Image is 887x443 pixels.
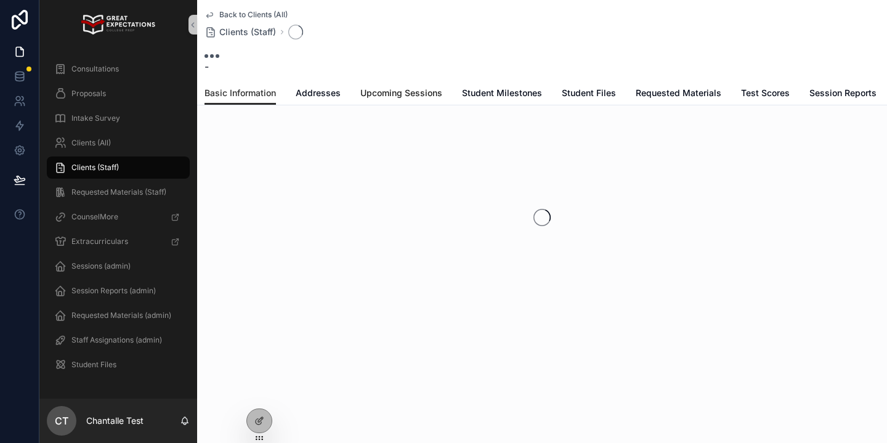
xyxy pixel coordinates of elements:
a: Clients (Staff) [47,156,190,179]
span: Student Files [562,87,616,99]
a: Extracurriculars [47,230,190,253]
span: Addresses [296,87,341,99]
span: Requested Materials (admin) [71,311,171,320]
a: Session Reports (admin) [47,280,190,302]
a: Requested Materials (Staff) [47,181,190,203]
span: CounselMore [71,212,118,222]
a: Test Scores [741,82,790,107]
a: Sessions (admin) [47,255,190,277]
span: Basic Information [205,87,276,99]
a: Requested Materials (admin) [47,304,190,327]
span: Staff Assignations (admin) [71,335,162,345]
a: Requested Materials [636,82,721,107]
span: Session Reports [809,87,877,99]
div: scrollable content [39,49,197,392]
span: Session Reports (admin) [71,286,156,296]
span: Requested Materials (Staff) [71,187,166,197]
a: Intake Survey [47,107,190,129]
span: CT [55,413,68,428]
span: Clients (Staff) [219,26,276,38]
span: Intake Survey [71,113,120,123]
span: Back to Clients (All) [219,10,288,20]
a: Consultations [47,58,190,80]
a: Student Milestones [462,82,542,107]
span: Clients (All) [71,138,111,148]
a: Student Files [562,82,616,107]
span: Test Scores [741,87,790,99]
a: Clients (Staff) [205,26,276,38]
span: Extracurriculars [71,237,128,246]
span: Student Files [71,360,116,370]
span: Sessions (admin) [71,261,131,271]
a: Upcoming Sessions [360,82,442,107]
span: Proposals [71,89,106,99]
a: Clients (All) [47,132,190,154]
a: Basic Information [205,82,276,105]
span: Upcoming Sessions [360,87,442,99]
a: CounselMore [47,206,190,228]
a: Session Reports [809,82,877,107]
a: Staff Assignations (admin) [47,329,190,351]
a: Addresses [296,82,341,107]
p: Chantalle Test [86,415,144,427]
img: App logo [81,15,155,35]
a: Back to Clients (All) [205,10,288,20]
span: Student Milestones [462,87,542,99]
span: Consultations [71,64,119,74]
a: Student Files [47,354,190,376]
span: Requested Materials [636,87,721,99]
span: Clients (Staff) [71,163,119,173]
a: Proposals [47,83,190,105]
span: - [205,59,219,74]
